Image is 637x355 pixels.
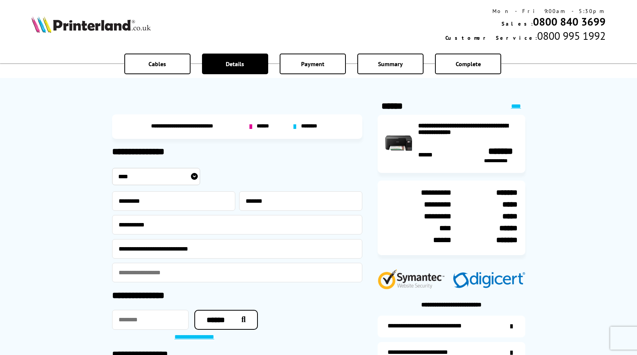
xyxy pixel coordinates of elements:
span: 0800 995 1992 [537,29,606,43]
span: Sales: [502,20,533,27]
span: Details [226,60,244,68]
span: Payment [301,60,324,68]
span: Complete [456,60,481,68]
span: Customer Service: [445,34,537,41]
a: 0800 840 3699 [533,15,606,29]
span: Summary [378,60,403,68]
div: Mon - Fri 9:00am - 5:30pm [445,8,606,15]
a: additional-ink [378,316,525,337]
span: Cables [148,60,166,68]
img: Printerland Logo [31,16,151,33]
